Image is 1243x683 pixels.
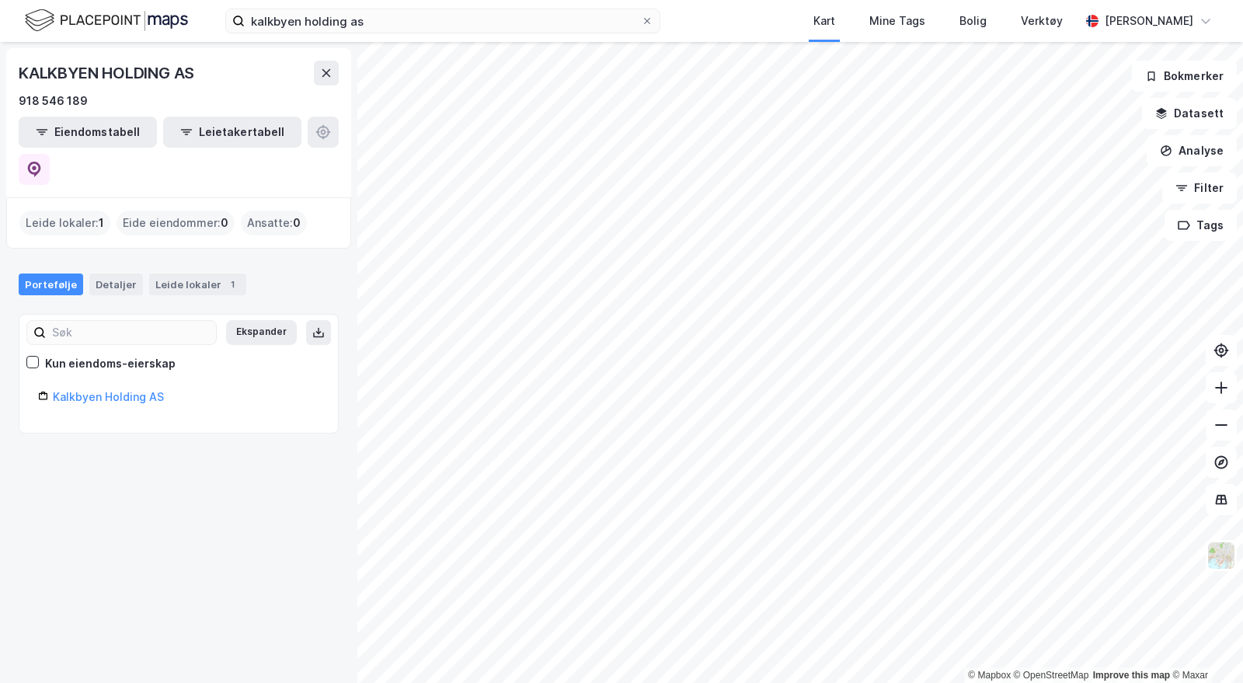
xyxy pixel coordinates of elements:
[1162,172,1237,204] button: Filter
[53,390,164,403] a: Kalkbyen Holding AS
[1014,670,1089,681] a: OpenStreetMap
[45,354,176,373] div: Kun eiendoms-eierskap
[1021,12,1063,30] div: Verktøy
[959,12,987,30] div: Bolig
[869,12,925,30] div: Mine Tags
[99,214,104,232] span: 1
[1165,210,1237,241] button: Tags
[1093,670,1170,681] a: Improve this map
[1147,135,1237,166] button: Analyse
[19,117,157,148] button: Eiendomstabell
[226,320,297,345] button: Ekspander
[1165,608,1243,683] iframe: Chat Widget
[19,274,83,295] div: Portefølje
[813,12,835,30] div: Kart
[293,214,301,232] span: 0
[225,277,240,292] div: 1
[241,211,307,235] div: Ansatte :
[968,670,1011,681] a: Mapbox
[1142,98,1237,129] button: Datasett
[117,211,235,235] div: Eide eiendommer :
[25,7,188,34] img: logo.f888ab2527a4732fd821a326f86c7f29.svg
[221,214,228,232] span: 0
[19,211,110,235] div: Leide lokaler :
[1132,61,1237,92] button: Bokmerker
[46,321,216,344] input: Søk
[19,61,197,85] div: KALKBYEN HOLDING AS
[245,9,641,33] input: Søk på adresse, matrikkel, gårdeiere, leietakere eller personer
[163,117,301,148] button: Leietakertabell
[19,92,88,110] div: 918 546 189
[89,274,143,295] div: Detaljer
[149,274,246,295] div: Leide lokaler
[1105,12,1193,30] div: [PERSON_NAME]
[1206,541,1236,570] img: Z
